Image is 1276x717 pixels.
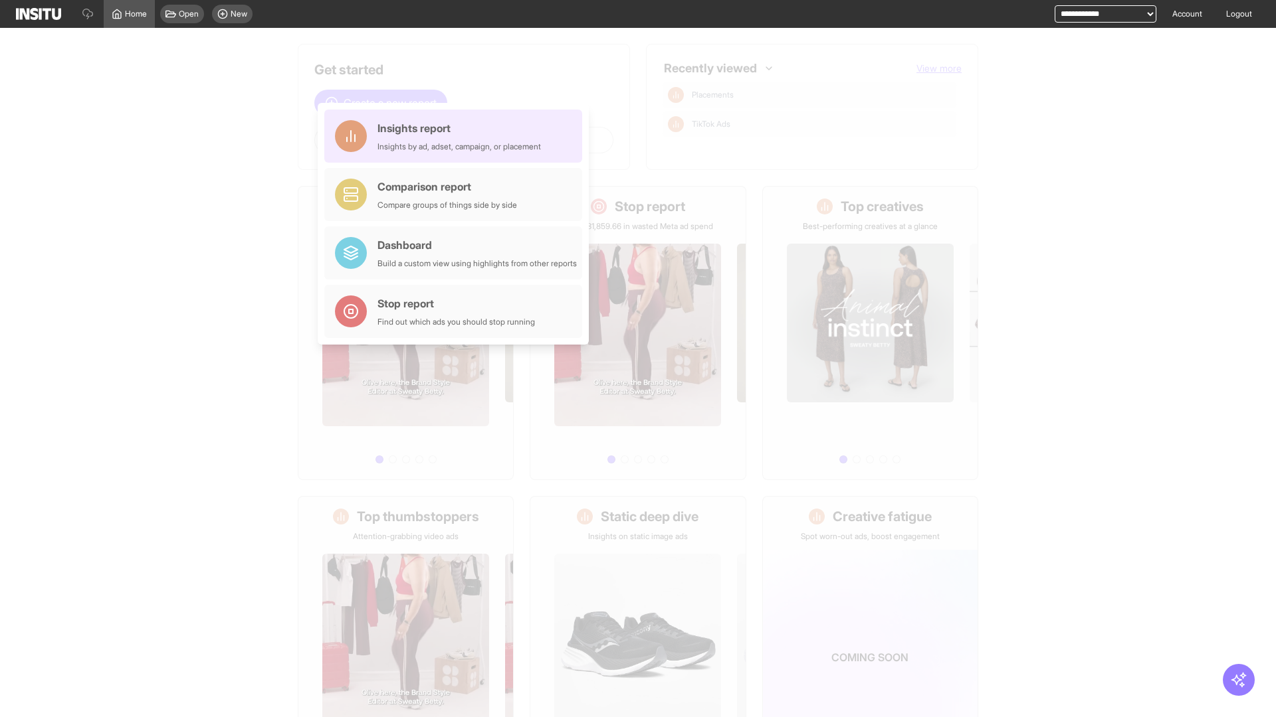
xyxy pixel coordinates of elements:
[16,8,61,20] img: Logo
[377,237,577,253] div: Dashboard
[231,9,247,19] span: New
[377,200,517,210] div: Compare groups of things side by side
[377,141,541,152] div: Insights by ad, adset, campaign, or placement
[377,317,535,327] div: Find out which ads you should stop running
[179,9,199,19] span: Open
[377,120,541,136] div: Insights report
[377,179,517,195] div: Comparison report
[377,258,577,269] div: Build a custom view using highlights from other reports
[125,9,147,19] span: Home
[377,295,535,311] div: Stop report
